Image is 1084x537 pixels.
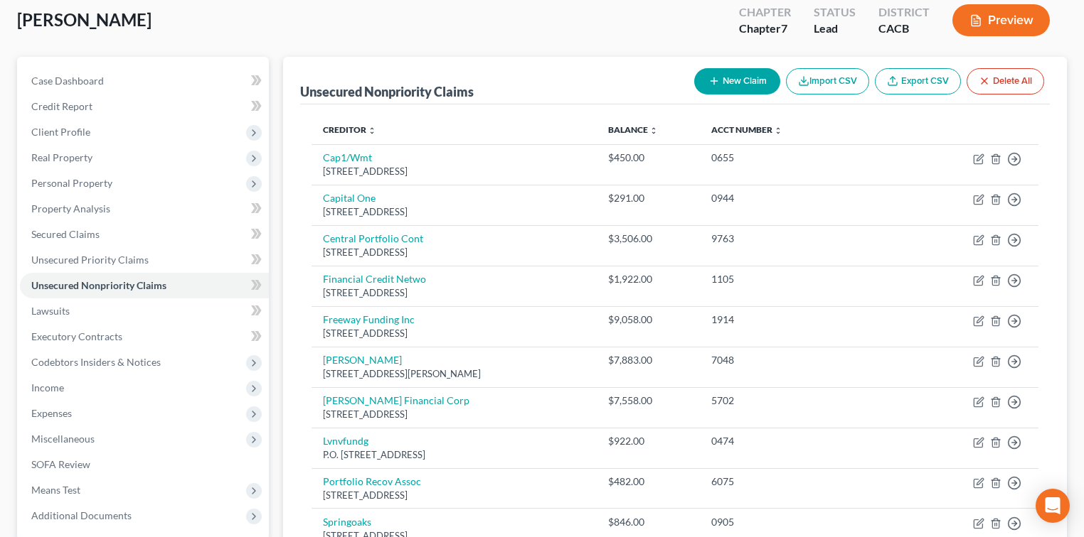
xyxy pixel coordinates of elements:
[878,4,930,21] div: District
[952,4,1050,36] button: Preview
[31,433,95,445] span: Miscellaneous
[814,21,856,37] div: Lead
[323,394,469,406] a: [PERSON_NAME] Financial Corp
[31,100,92,112] span: Credit Report
[608,515,689,529] div: $846.00
[323,246,585,259] div: [STREET_ADDRESS]
[323,448,585,462] div: P.O. [STREET_ADDRESS]
[323,313,415,325] a: Freeway Funding Inc
[711,394,918,408] div: 5702
[608,313,689,327] div: $9,058.00
[711,515,918,529] div: 0905
[711,272,918,286] div: 1105
[323,286,585,300] div: [STREET_ADDRESS]
[31,228,100,240] span: Secured Claims
[608,232,689,246] div: $3,506.00
[300,83,474,100] div: Unsecured Nonpriority Claims
[323,327,585,340] div: [STREET_ADDRESS]
[711,124,782,135] a: Acct Number unfold_more
[711,151,918,165] div: 0655
[323,151,372,163] a: Cap1/Wmt
[17,9,152,30] span: [PERSON_NAME]
[608,394,689,408] div: $7,558.00
[711,232,918,246] div: 9763
[323,273,426,285] a: Financial Credit Netwo
[323,367,585,381] div: [STREET_ADDRESS][PERSON_NAME]
[368,126,376,135] i: unfold_more
[878,21,930,37] div: CACB
[608,151,689,165] div: $450.00
[694,68,780,94] button: New Claim
[20,298,269,324] a: Lawsuits
[31,458,90,470] span: SOFA Review
[774,126,782,135] i: unfold_more
[323,124,376,135] a: Creditor unfold_more
[31,509,132,521] span: Additional Documents
[20,68,269,94] a: Case Dashboard
[31,151,92,163] span: Real Property
[608,191,689,205] div: $291.00
[323,165,585,178] div: [STREET_ADDRESS]
[739,4,791,21] div: Chapter
[31,279,166,291] span: Unsecured Nonpriority Claims
[711,313,918,327] div: 1914
[31,126,90,138] span: Client Profile
[31,330,122,342] span: Executory Contracts
[31,75,104,87] span: Case Dashboard
[739,21,791,37] div: Chapter
[323,192,376,204] a: Capital One
[31,305,70,317] span: Lawsuits
[711,191,918,205] div: 0944
[608,434,689,448] div: $922.00
[608,474,689,489] div: $482.00
[711,474,918,489] div: 6075
[608,272,689,286] div: $1,922.00
[814,4,856,21] div: Status
[323,205,585,219] div: [STREET_ADDRESS]
[31,254,149,266] span: Unsecured Priority Claims
[20,247,269,273] a: Unsecured Priority Claims
[323,232,423,244] a: Central Portfolio Cont
[323,475,421,487] a: Portfolio Recov Assoc
[20,222,269,247] a: Secured Claims
[323,408,585,421] div: [STREET_ADDRESS]
[711,353,918,367] div: 7048
[20,94,269,119] a: Credit Report
[31,407,72,419] span: Expenses
[608,124,658,135] a: Balance unfold_more
[20,273,269,298] a: Unsecured Nonpriority Claims
[31,202,110,215] span: Property Analysis
[875,68,961,94] a: Export CSV
[786,68,869,94] button: Import CSV
[31,356,161,368] span: Codebtors Insiders & Notices
[781,21,787,35] span: 7
[20,324,269,349] a: Executory Contracts
[649,126,658,135] i: unfold_more
[20,452,269,477] a: SOFA Review
[1036,489,1070,523] div: Open Intercom Messenger
[608,353,689,367] div: $7,883.00
[323,354,402,366] a: [PERSON_NAME]
[323,516,371,528] a: Springoaks
[323,435,368,447] a: Lvnvfundg
[31,381,64,394] span: Income
[711,434,918,448] div: 0474
[967,68,1044,94] button: Delete All
[31,177,112,189] span: Personal Property
[20,196,269,222] a: Property Analysis
[31,484,80,496] span: Means Test
[323,489,585,502] div: [STREET_ADDRESS]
